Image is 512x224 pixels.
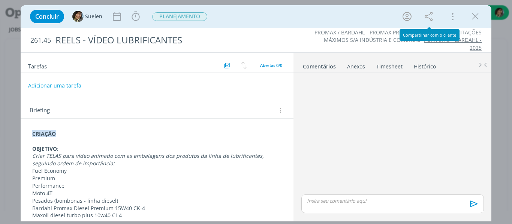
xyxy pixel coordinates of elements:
[32,145,58,152] strong: OBJETIVO:
[424,29,482,51] a: SOLICITAÇÕES PONTUAIS - BARDAHL - 2025
[30,36,51,45] span: 261.45
[72,11,102,22] button: SSuelen
[314,29,421,43] a: PROMAX / BARDAHL - PROMAX PRODUTOS MÁXIMOS S/A INDÚSTRIA E COMÉRCIO
[32,167,282,175] p: Fuel Economy
[152,12,208,21] button: PLANEJAMENTO
[35,13,59,19] span: Concluir
[347,63,365,70] div: Anexos
[241,62,247,69] img: arrow-down-up.svg
[30,10,64,23] button: Concluir
[152,12,207,21] span: PLANEJAMENTO
[52,31,290,49] div: REELS - VÍDEO LUBRIFICANTES
[260,62,282,68] span: Abertas 0/0
[32,130,56,137] strong: CRIAÇÃO
[30,106,50,116] span: Briefing
[28,79,82,92] button: Adicionar uma tarefa
[32,152,265,167] em: Criar TELAS para vídeo animado com as embalagens dos produtos da linha de lubrificantes, seguindo...
[32,175,282,182] p: Premium
[32,182,282,190] p: Performance
[413,59,436,70] a: Histórico
[376,59,403,70] a: Timesheet
[85,14,102,19] span: Suelen
[32,205,282,212] p: Bardahl Promax Diesel Premium 15W40 CK-4
[32,197,282,205] p: Pesados (bombonas - linha diesel)
[403,33,456,37] div: Compartilhar com o cliente
[21,5,492,221] div: dialog
[32,212,282,219] p: Maxoil diesel turbo plus 10w40 CI-4
[72,11,84,22] img: S
[302,59,336,70] a: Comentários
[32,190,282,197] p: Moto 4T
[28,61,47,70] span: Tarefas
